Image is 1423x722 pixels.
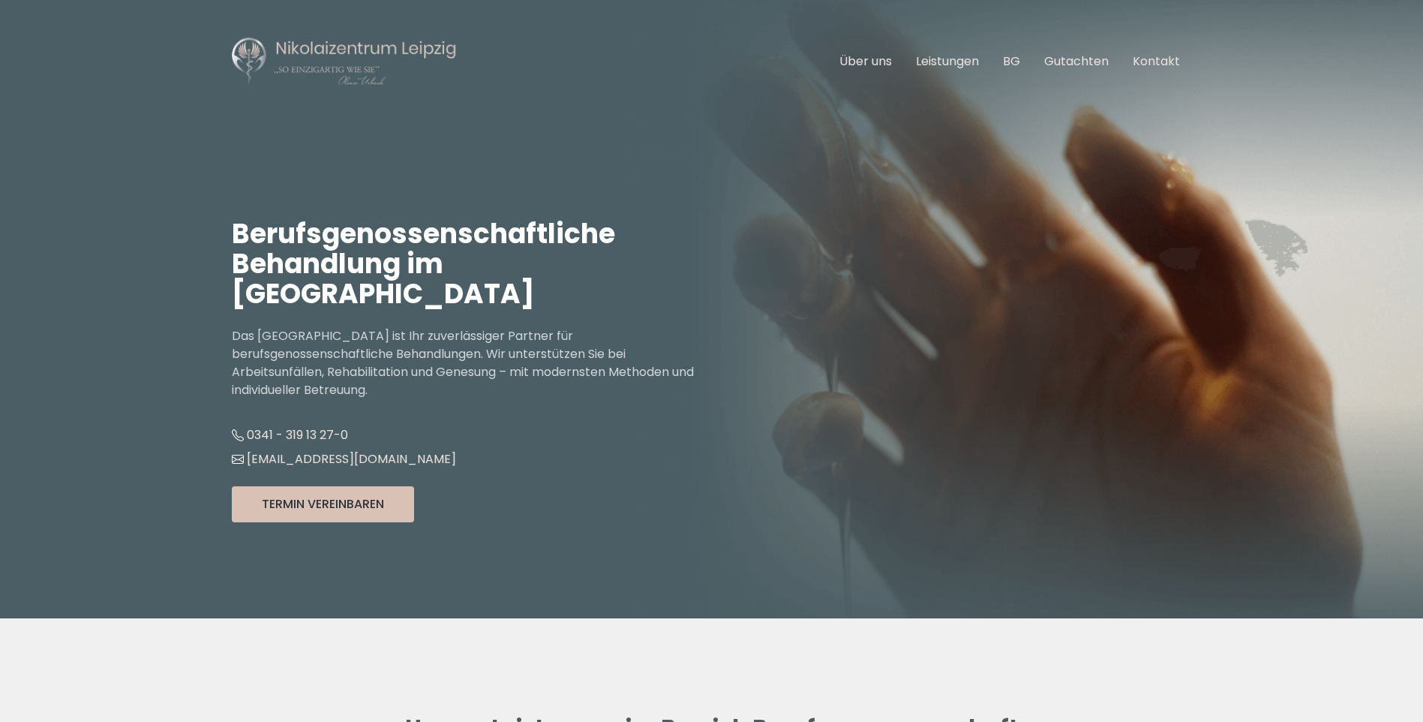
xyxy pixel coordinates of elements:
p: Das [GEOGRAPHIC_DATA] ist Ihr zuverlässiger Partner für berufsgenossenschaftliche Behandlungen. W... [232,327,712,399]
a: BG [1003,53,1020,70]
a: 0341 - 319 13 27-0 [232,426,348,444]
img: Nikolaizentrum Leipzig Logo [232,36,457,87]
a: Leistungen [916,53,979,70]
a: Über uns [839,53,892,70]
a: Kontakt [1133,53,1180,70]
a: Gutachten [1044,53,1109,70]
a: [EMAIL_ADDRESS][DOMAIN_NAME] [232,450,456,468]
button: Termin Vereinbaren [232,486,414,522]
h1: Berufsgenossenschaftliche Behandlung im [GEOGRAPHIC_DATA] [232,219,712,309]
